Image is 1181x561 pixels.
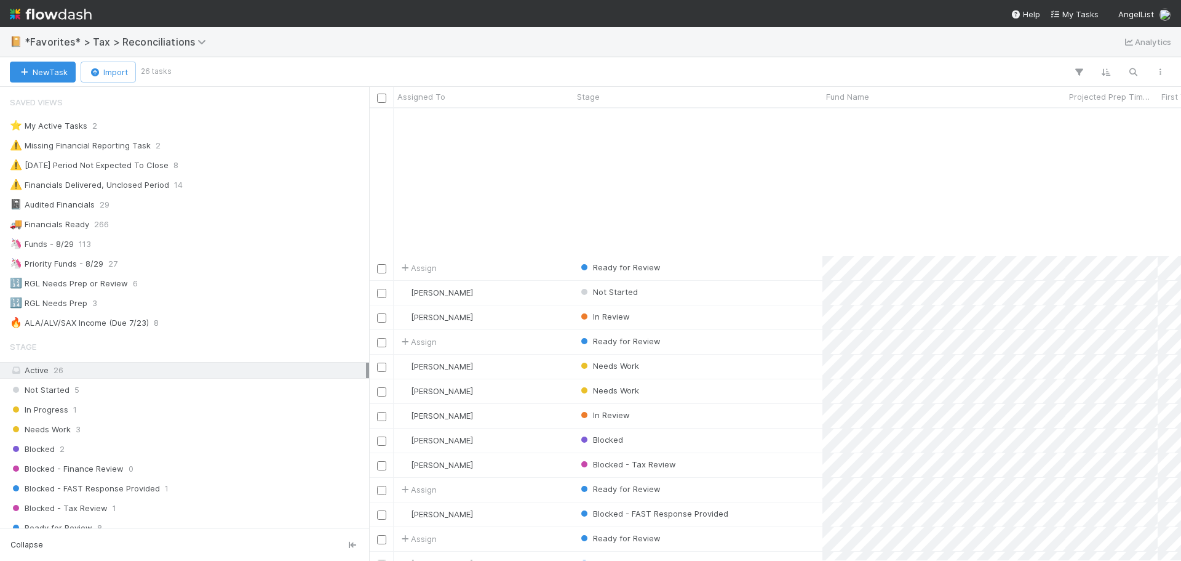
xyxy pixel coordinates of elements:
[377,94,386,103] input: Toggle All Rows Selected
[10,539,43,551] span: Collapse
[10,199,22,209] span: 📓
[578,409,630,421] div: In Review
[578,262,661,272] span: Ready for Review
[399,460,409,470] img: avatar_711f55b7-5a46-40da-996f-bc93b6b86381.png
[377,437,386,446] input: Toggle Row Selected
[411,361,473,371] span: [PERSON_NAME]
[411,509,473,519] span: [PERSON_NAME]
[399,360,473,373] div: [PERSON_NAME]
[399,361,409,371] img: avatar_d45d11ee-0024-4901-936f-9df0a9cc3b4e.png
[578,509,728,519] span: Blocked - FAST Response Provided
[10,461,124,477] span: Blocked - Finance Review
[399,336,437,348] span: Assign
[76,422,81,437] span: 3
[10,363,366,378] div: Active
[10,217,89,232] div: Financials Ready
[578,459,676,469] span: Blocked - Tax Review
[10,501,108,516] span: Blocked - Tax Review
[92,118,97,134] span: 2
[54,365,63,375] span: 26
[397,91,445,103] span: Assigned To
[10,402,68,418] span: In Progress
[10,90,63,115] span: Saved Views
[1159,9,1171,21] img: avatar_cfa6ccaa-c7d9-46b3-b608-2ec56ecf97ad.png
[165,481,169,496] span: 1
[399,533,437,545] div: Assign
[578,287,638,297] span: Not Started
[399,262,437,274] span: Assign
[377,511,386,520] input: Toggle Row Selected
[10,258,22,268] span: 🦄
[1050,9,1099,19] span: My Tasks
[377,412,386,421] input: Toggle Row Selected
[578,435,623,445] span: Blocked
[411,386,473,396] span: [PERSON_NAME]
[399,435,409,445] img: avatar_711f55b7-5a46-40da-996f-bc93b6b86381.png
[92,296,97,311] span: 3
[399,386,409,396] img: avatar_d45d11ee-0024-4901-936f-9df0a9cc3b4e.png
[578,385,639,395] span: Needs Work
[399,411,409,421] img: avatar_85833754-9fc2-4f19-a44b-7938606ee299.png
[578,434,623,446] div: Blocked
[1123,34,1171,49] a: Analytics
[578,507,728,520] div: Blocked - FAST Response Provided
[399,410,473,422] div: [PERSON_NAME]
[377,264,386,273] input: Toggle Row Selected
[108,256,117,272] span: 27
[1011,8,1040,20] div: Help
[411,435,473,445] span: [PERSON_NAME]
[10,382,70,398] span: Not Started
[399,509,409,519] img: avatar_c0d2ec3f-77e2-40ea-8107-ee7bdb5edede.png
[411,288,473,297] span: [PERSON_NAME]
[10,219,22,229] span: 🚚
[377,289,386,298] input: Toggle Row Selected
[79,236,91,252] span: 113
[10,118,87,134] div: My Active Tasks
[578,532,661,544] div: Ready for Review
[10,297,22,308] span: 🔢
[399,508,473,520] div: [PERSON_NAME]
[10,236,74,252] div: Funds - 8/29
[10,317,22,328] span: 🔥
[10,4,92,25] img: logo-inverted-e16ddd16eac7371096b0.svg
[399,385,473,397] div: [PERSON_NAME]
[74,382,79,398] span: 5
[10,256,103,272] div: Priority Funds - 8/29
[10,158,169,173] div: [DATE] Period Not Expected To Close
[60,442,65,457] span: 2
[578,384,639,397] div: Needs Work
[10,177,169,193] div: Financials Delivered, Unclosed Period
[10,140,22,150] span: ⚠️
[411,460,473,470] span: [PERSON_NAME]
[81,62,136,83] button: Import
[10,62,76,83] button: NewTask
[578,458,676,470] div: Blocked - Tax Review
[411,312,473,322] span: [PERSON_NAME]
[399,288,409,297] img: avatar_66854b90-094e-431f-b713-6ac88429a2b8.png
[578,484,661,494] span: Ready for Review
[578,335,661,347] div: Ready for Review
[129,461,133,477] span: 0
[154,315,159,331] span: 8
[578,483,661,495] div: Ready for Review
[10,276,128,291] div: RGL Needs Prep or Review
[10,278,22,288] span: 🔢
[1050,8,1099,20] a: My Tasks
[377,461,386,470] input: Toggle Row Selected
[97,520,102,536] span: 8
[10,315,149,331] div: ALA/ALV/SAX Income (Due 7/23)
[10,481,160,496] span: Blocked - FAST Response Provided
[10,159,22,170] span: ⚠️
[133,276,138,291] span: 6
[578,410,630,420] span: In Review
[578,312,630,321] span: In Review
[377,535,386,544] input: Toggle Row Selected
[10,422,71,437] span: Needs Work
[377,313,386,323] input: Toggle Row Selected
[399,459,473,471] div: [PERSON_NAME]
[73,402,77,418] span: 1
[377,486,386,495] input: Toggle Row Selected
[100,197,109,212] span: 29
